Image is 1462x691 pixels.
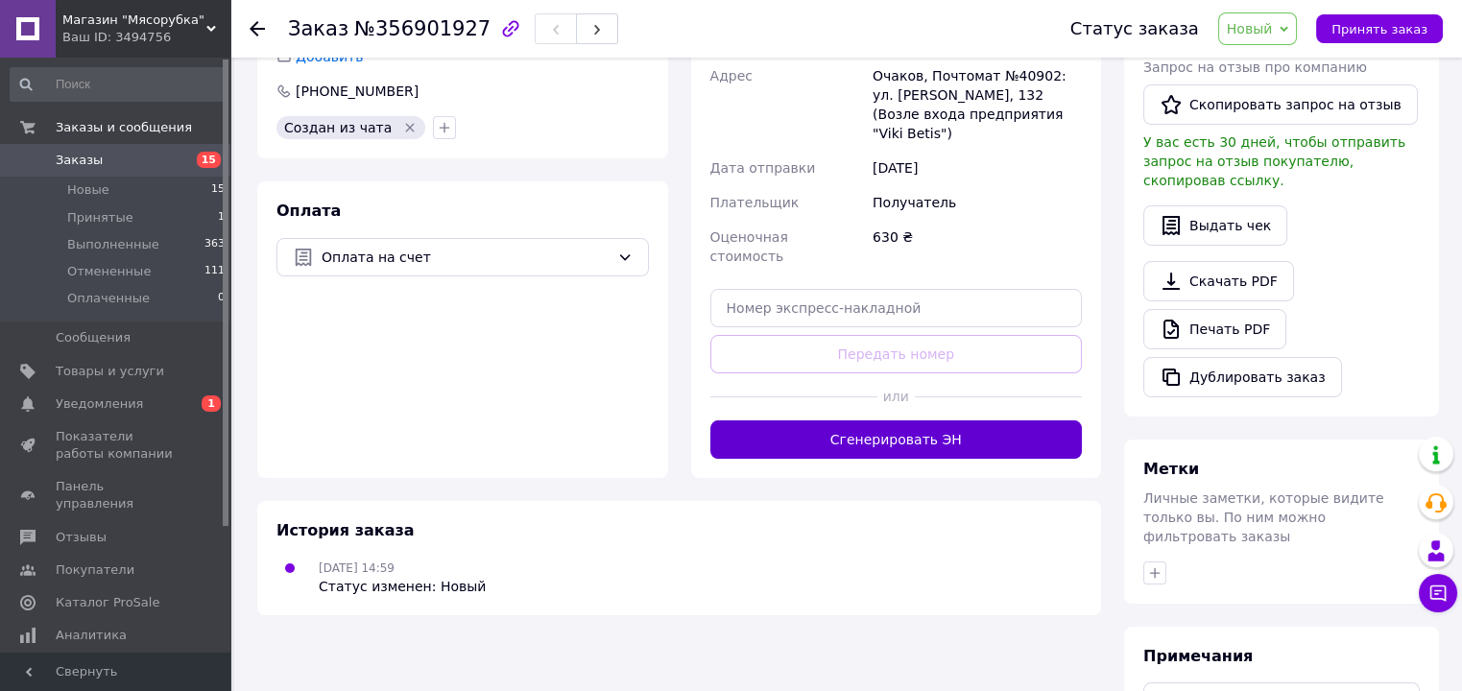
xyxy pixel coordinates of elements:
[354,17,491,40] span: №356901927
[204,263,225,280] span: 111
[710,68,753,83] span: Адрес
[877,387,915,406] span: или
[276,202,341,220] span: Оплата
[56,478,178,512] span: Панель управления
[1143,60,1367,75] span: Запрос на отзыв про компанию
[202,395,221,412] span: 1
[710,229,788,264] span: Оценочная стоимость
[67,236,159,253] span: Выполненные
[10,67,227,102] input: Поиск
[294,82,420,101] div: [PHONE_NUMBER]
[1316,14,1443,43] button: Принять заказ
[1143,309,1286,349] a: Печать PDF
[869,185,1086,220] div: Получатель
[1143,205,1287,246] button: Выдать чек
[869,59,1086,151] div: Очаков, Почтомат №40902: ул. [PERSON_NAME], 132 (Возле входа предприятия "Viki Betis")
[56,594,159,611] span: Каталог ProSale
[710,289,1083,327] input: Номер экспресс-накладной
[1143,84,1418,125] button: Скопировать запрос на отзыв
[197,152,221,168] span: 15
[1143,490,1384,544] span: Личные заметки, которые видите только вы. По ним можно фильтровать заказы
[1419,574,1457,612] button: Чат с покупателем
[1143,460,1199,478] span: Метки
[211,181,225,199] span: 15
[62,29,230,46] div: Ваш ID: 3494756
[710,195,800,210] span: Плательщик
[204,236,225,253] span: 363
[56,329,131,346] span: Сообщения
[250,19,265,38] div: Вернуться назад
[1227,21,1273,36] span: Новый
[276,521,415,539] span: История заказа
[56,428,178,463] span: Показатели работы компании
[710,160,816,176] span: Дата отправки
[218,209,225,226] span: 1
[319,561,395,575] span: [DATE] 14:59
[56,363,164,380] span: Товары и услуги
[1143,261,1294,301] a: Скачать PDF
[56,395,143,413] span: Уведомления
[402,120,418,135] svg: Удалить метку
[288,17,348,40] span: Заказ
[1331,22,1427,36] span: Принять заказ
[710,420,1083,459] button: Сгенерировать ЭН
[62,12,206,29] span: Магазин "Мясорубка"
[56,627,127,644] span: Аналитика
[869,151,1086,185] div: [DATE]
[296,49,363,64] span: Добавить
[67,263,151,280] span: Отмененные
[67,290,150,307] span: Оплаченные
[56,152,103,169] span: Заказы
[67,181,109,199] span: Новые
[319,577,486,596] div: Статус изменен: Новый
[322,247,610,268] span: Оплата на счет
[1143,357,1342,397] button: Дублировать заказ
[56,119,192,136] span: Заказы и сообщения
[56,561,134,579] span: Покупатели
[67,209,133,226] span: Принятые
[284,120,392,135] span: Создан из чата
[1070,19,1199,38] div: Статус заказа
[1143,647,1253,665] span: Примечания
[218,290,225,307] span: 0
[1143,134,1405,188] span: У вас есть 30 дней, чтобы отправить запрос на отзыв покупателю, скопировав ссылку.
[56,529,107,546] span: Отзывы
[869,220,1086,274] div: 630 ₴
